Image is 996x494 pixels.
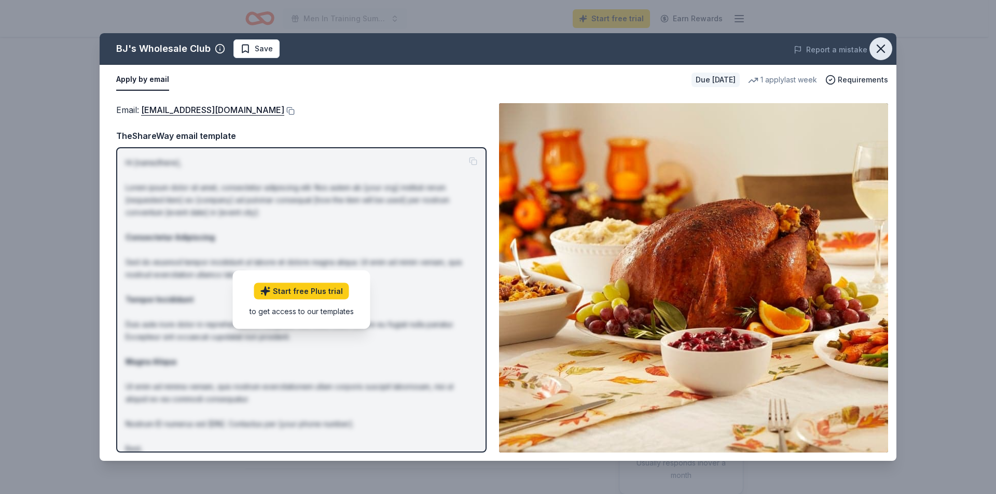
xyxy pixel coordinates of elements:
[838,74,888,86] span: Requirements
[141,103,284,117] a: [EMAIL_ADDRESS][DOMAIN_NAME]
[116,105,284,115] span: Email :
[499,103,888,453] img: Image for BJ's Wholesale Club
[255,43,273,55] span: Save
[691,73,740,87] div: Due [DATE]
[748,74,817,86] div: 1 apply last week
[254,283,349,300] a: Start free Plus trial
[116,69,169,91] button: Apply by email
[126,295,193,304] strong: Tempor Incididunt
[825,74,888,86] button: Requirements
[126,233,215,242] strong: Consectetur Adipiscing
[126,357,176,366] strong: Magna Aliqua
[126,157,477,468] p: Hi [name/there], Lorem ipsum dolor sit amet, consectetur adipiscing elit. Nos autem ab [your org]...
[250,306,354,317] div: to get access to our templates
[794,44,867,56] button: Report a mistake
[116,129,487,143] div: TheShareWay email template
[233,39,280,58] button: Save
[116,40,211,57] div: BJ's Wholesale Club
